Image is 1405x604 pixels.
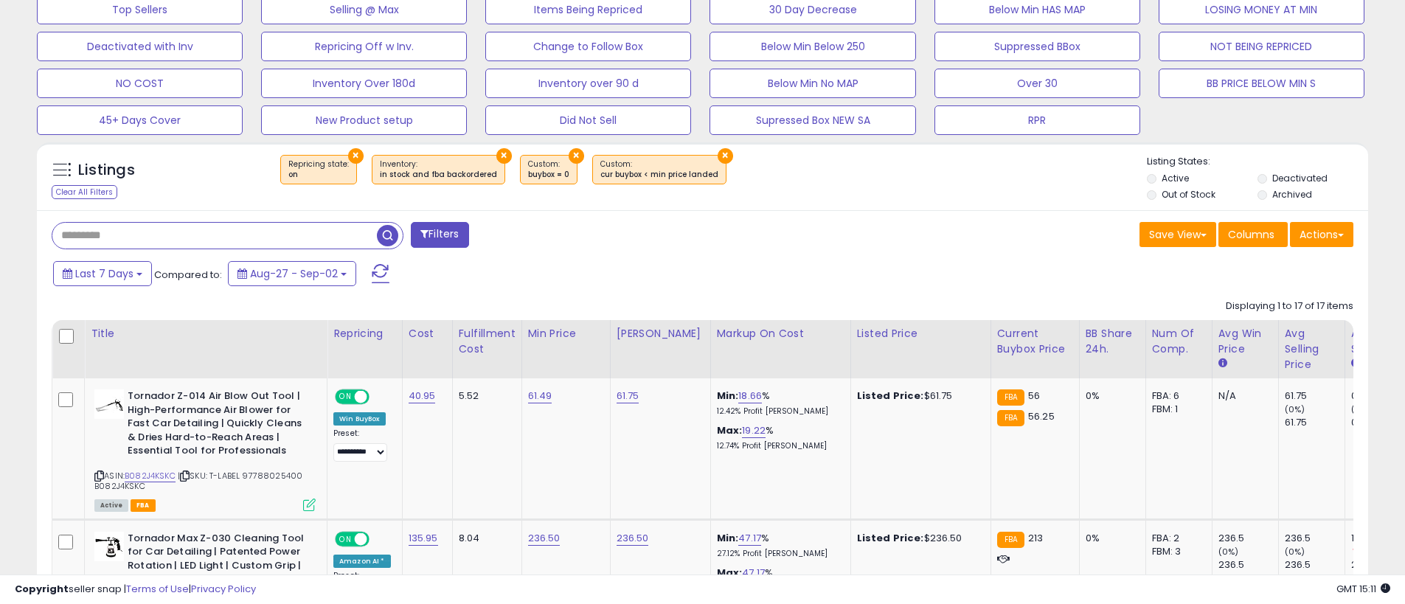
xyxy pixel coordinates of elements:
small: FBA [997,410,1024,426]
div: BB Share 24h. [1086,326,1139,357]
b: Min: [717,389,739,403]
a: B082J4KSKC [125,470,176,482]
a: Privacy Policy [191,582,256,596]
button: Repricing Off w Inv. [261,32,467,61]
div: Listed Price [857,326,985,341]
div: 61.75 [1285,389,1345,403]
div: Markup on Cost [717,326,844,341]
div: ASIN: [94,389,316,510]
div: % [717,424,839,451]
b: Tornador Z-014 Air Blow Out Tool | High-Performance Air Blower for Fast Car Detailing | Quickly C... [128,389,307,462]
button: × [718,148,733,164]
div: $236.50 [857,532,979,545]
label: Out of Stock [1162,188,1215,201]
span: Columns [1228,227,1274,242]
a: 61.49 [528,389,552,403]
div: Avg Selling Price [1285,326,1339,372]
div: Win BuyBox [333,412,386,426]
button: NOT BEING REPRICED [1159,32,1364,61]
span: Compared to: [154,268,222,282]
span: Repricing state : [288,159,349,181]
div: Clear All Filters [52,185,117,199]
label: Archived [1272,188,1312,201]
span: | SKU: T-LABEL 97788025400 B082J4KSKC [94,470,302,492]
button: Suppressed BBox [934,32,1140,61]
label: Active [1162,172,1189,184]
div: Cost [409,326,446,341]
small: FBA [997,389,1024,406]
a: 135.95 [409,531,438,546]
span: ON [336,532,355,545]
div: % [717,532,839,559]
b: Listed Price: [857,531,924,545]
div: 0% [1086,389,1134,403]
button: Over 30 [934,69,1140,98]
button: Save View [1139,222,1216,247]
b: Max: [717,423,743,437]
div: 5.52 [459,389,510,403]
img: 31f2giFzYSL._SL40_.jpg [94,532,124,561]
div: seller snap | | [15,583,256,597]
small: Avg BB Share. [1351,357,1360,370]
div: 8.04 [459,532,510,545]
a: 236.50 [528,531,561,546]
div: Displaying 1 to 17 of 17 items [1226,299,1353,313]
small: Avg Win Price. [1218,357,1227,370]
div: Avg BB Share [1351,326,1405,357]
div: 236.5 [1285,558,1345,572]
small: (0%) [1285,546,1305,558]
button: RPR [934,105,1140,135]
span: Inventory : [380,159,497,181]
div: Title [91,326,321,341]
button: NO COST [37,69,243,98]
button: × [348,148,364,164]
div: $61.75 [857,389,979,403]
button: Aug-27 - Sep-02 [228,261,356,286]
b: Listed Price: [857,389,924,403]
button: × [569,148,584,164]
a: 18.66 [738,389,762,403]
div: Amazon AI * [333,555,391,568]
span: Aug-27 - Sep-02 [250,266,338,281]
button: Actions [1290,222,1353,247]
span: 2025-09-11 15:11 GMT [1336,582,1390,596]
div: Avg Win Price [1218,326,1272,357]
p: 12.42% Profit [PERSON_NAME] [717,406,839,417]
div: [PERSON_NAME] [617,326,704,341]
div: 236.5 [1218,532,1278,545]
button: Inventory Over 180d [261,69,467,98]
div: Min Price [528,326,604,341]
div: 236.5 [1285,532,1345,545]
b: Tornador Max Z-030 Cleaning Tool for Car Detailing | Patented Power Rotation | LED Light | Custom... [128,532,307,604]
span: FBA [131,499,156,512]
button: Last 7 Days [53,261,152,286]
a: 61.75 [617,389,639,403]
div: FBM: 3 [1152,545,1201,558]
span: Custom: [600,159,718,181]
span: 56.25 [1028,409,1055,423]
div: buybox = 0 [528,170,569,180]
div: FBM: 1 [1152,403,1201,416]
button: Filters [411,222,468,248]
span: OFF [367,532,391,545]
div: 0% [1086,532,1134,545]
img: 21FOVdQCruL._SL40_.jpg [94,389,124,419]
div: in stock and fba backordered [380,170,497,180]
strong: Copyright [15,582,69,596]
div: 61.75 [1285,416,1345,429]
div: N/A [1218,389,1267,403]
button: Columns [1218,222,1288,247]
a: Terms of Use [126,582,189,596]
p: 27.12% Profit [PERSON_NAME] [717,549,839,559]
button: 45+ Days Cover [37,105,243,135]
span: Custom: [528,159,569,181]
div: 236.5 [1218,558,1278,572]
div: on [288,170,349,180]
span: ON [336,391,355,403]
a: 40.95 [409,389,436,403]
button: Did Not Sell [485,105,691,135]
button: Deactivated with Inv [37,32,243,61]
small: (0%) [1218,546,1239,558]
button: New Product setup [261,105,467,135]
div: Fulfillment Cost [459,326,516,357]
